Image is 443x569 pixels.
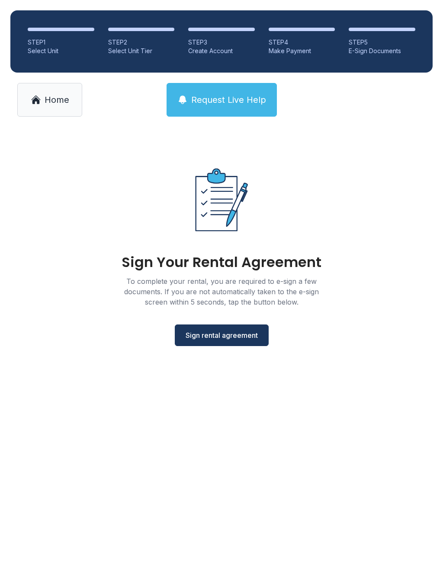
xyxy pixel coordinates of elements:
div: To complete your rental, you are required to e-sign a few documents. If you are not automatically... [113,276,330,307]
div: STEP 4 [269,38,335,47]
span: Request Live Help [191,94,266,106]
div: Select Unit Tier [108,47,175,55]
div: STEP 1 [28,38,94,47]
div: STEP 3 [188,38,255,47]
div: STEP 5 [349,38,415,47]
span: Home [45,94,69,106]
div: E-Sign Documents [349,47,415,55]
div: Create Account [188,47,255,55]
div: STEP 2 [108,38,175,47]
div: Select Unit [28,47,94,55]
div: Make Payment [269,47,335,55]
div: Sign Your Rental Agreement [122,255,321,269]
img: Rental agreement document illustration [177,155,266,245]
span: Sign rental agreement [186,330,258,340]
